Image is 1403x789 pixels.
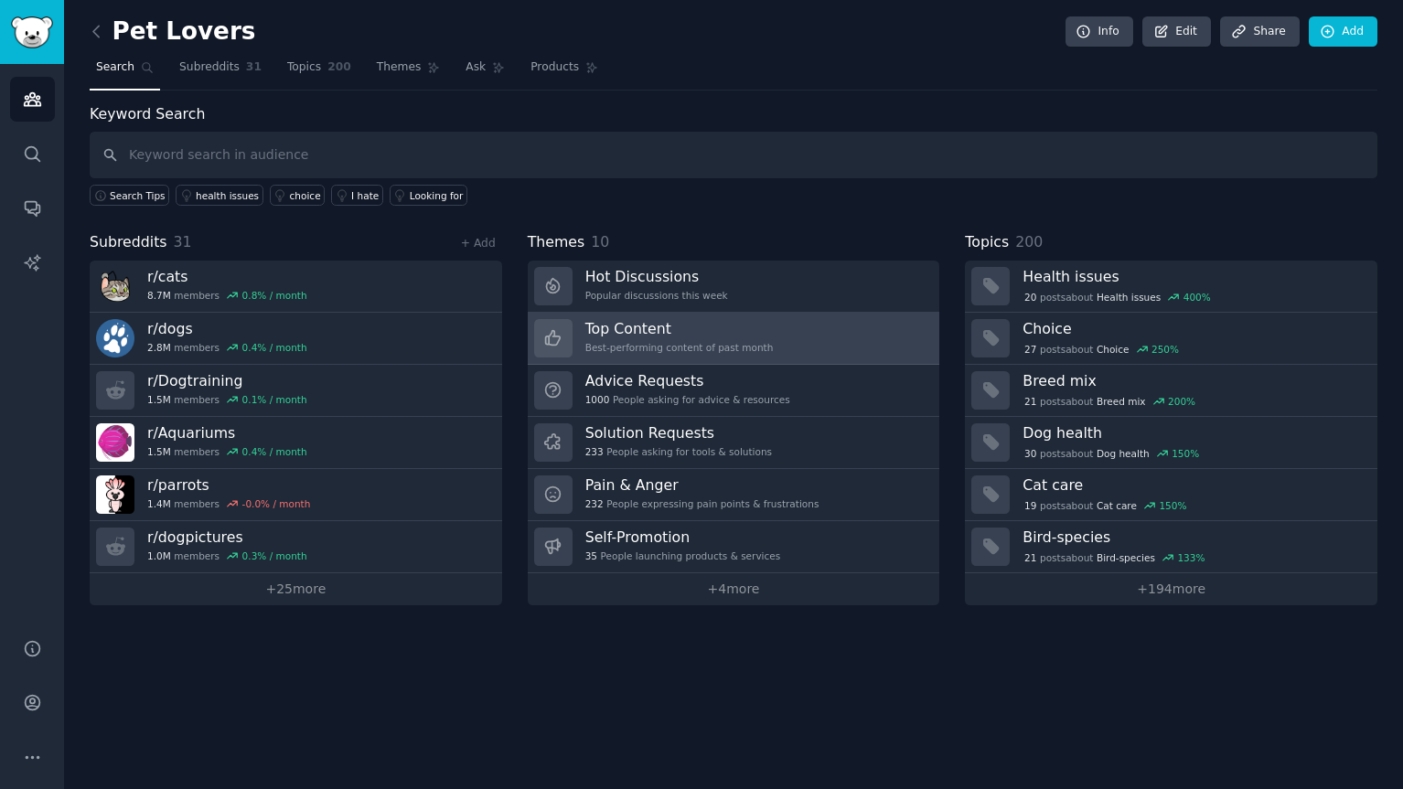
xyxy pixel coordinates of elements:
[585,371,790,390] h3: Advice Requests
[90,261,502,313] a: r/cats8.7Mmembers0.8% / month
[281,53,358,91] a: Topics200
[1023,528,1365,547] h3: Bird-species
[90,573,502,605] a: +25more
[242,549,307,562] div: 0.3 % / month
[1097,447,1150,460] span: Dog health
[585,341,774,354] div: Best-performing content of past month
[1220,16,1299,48] a: Share
[1023,423,1365,442] h3: Dog health
[242,393,307,406] div: 0.1 % / month
[585,393,790,406] div: People asking for advice & resources
[1024,291,1036,304] span: 20
[965,521,1377,573] a: Bird-species21postsaboutBird-species133%
[176,185,263,206] a: health issues
[147,289,171,302] span: 8.7M
[351,189,379,202] div: I hate
[327,59,351,76] span: 200
[1159,499,1186,512] div: 150 %
[1024,447,1036,460] span: 30
[1023,497,1188,514] div: post s about
[585,445,772,458] div: People asking for tools & solutions
[585,497,819,510] div: People expressing pain points & frustrations
[147,289,307,302] div: members
[1023,267,1365,286] h3: Health issues
[147,341,307,354] div: members
[528,469,940,521] a: Pain & Anger232People expressing pain points & frustrations
[370,53,447,91] a: Themes
[528,521,940,573] a: Self-Promotion35People launching products & services
[1097,499,1137,512] span: Cat care
[965,417,1377,469] a: Dog health30postsaboutDog health150%
[585,267,728,286] h3: Hot Discussions
[147,267,307,286] h3: r/ cats
[410,189,464,202] div: Looking for
[591,233,609,251] span: 10
[147,393,307,406] div: members
[147,528,307,547] h3: r/ dogpictures
[377,59,422,76] span: Themes
[1024,395,1036,408] span: 21
[147,319,307,338] h3: r/ dogs
[270,185,326,206] a: choice
[96,475,134,514] img: parrots
[965,573,1377,605] a: +194more
[147,549,307,562] div: members
[1097,291,1161,304] span: Health issues
[1177,551,1205,564] div: 133 %
[174,233,192,251] span: 31
[585,319,774,338] h3: Top Content
[528,417,940,469] a: Solution Requests233People asking for tools & solutions
[290,189,321,202] div: choice
[466,59,486,76] span: Ask
[585,549,597,562] span: 35
[147,371,307,390] h3: r/ Dogtraining
[11,16,53,48] img: GummySearch logo
[1066,16,1133,48] a: Info
[1097,551,1155,564] span: Bird-species
[179,59,240,76] span: Subreddits
[1023,371,1365,390] h3: Breed mix
[585,393,610,406] span: 1000
[147,445,307,458] div: members
[90,53,160,91] a: Search
[147,445,171,458] span: 1.5M
[585,289,728,302] div: Popular discussions this week
[90,17,255,47] h2: Pet Lovers
[1097,343,1130,356] span: Choice
[585,549,781,562] div: People launching products & services
[246,59,262,76] span: 31
[90,417,502,469] a: r/Aquariums1.5Mmembers0.4% / month
[90,313,502,365] a: r/dogs2.8Mmembers0.4% / month
[585,475,819,495] h3: Pain & Anger
[1015,233,1043,251] span: 200
[90,231,167,254] span: Subreddits
[528,313,940,365] a: Top ContentBest-performing content of past month
[1142,16,1211,48] a: Edit
[1023,549,1206,566] div: post s about
[1023,393,1196,410] div: post s about
[585,445,604,458] span: 233
[1309,16,1377,48] a: Add
[96,59,134,76] span: Search
[242,341,307,354] div: 0.4 % / month
[147,549,171,562] span: 1.0M
[528,365,940,417] a: Advice Requests1000People asking for advice & resources
[1023,289,1212,305] div: post s about
[1172,447,1199,460] div: 150 %
[96,319,134,357] img: dogs
[147,497,310,510] div: members
[242,445,307,458] div: 0.4 % / month
[96,267,134,305] img: cats
[90,469,502,521] a: r/parrots1.4Mmembers-0.0% / month
[461,237,496,250] a: + Add
[147,497,171,510] span: 1.4M
[585,497,604,510] span: 232
[965,365,1377,417] a: Breed mix21postsaboutBreed mix200%
[459,53,511,91] a: Ask
[110,189,166,202] span: Search Tips
[528,231,585,254] span: Themes
[1183,291,1211,304] div: 400 %
[1097,395,1146,408] span: Breed mix
[965,231,1009,254] span: Topics
[1024,499,1036,512] span: 19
